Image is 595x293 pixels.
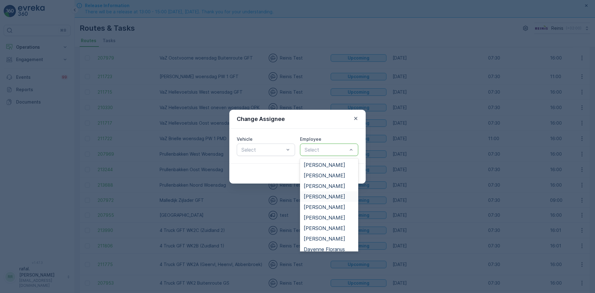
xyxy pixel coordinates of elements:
span: [PERSON_NAME] [304,194,345,199]
label: Employee [300,136,321,142]
span: [PERSON_NAME] [304,236,345,242]
span: [PERSON_NAME] [304,215,345,220]
p: Change Assignee [237,115,285,123]
p: Select [241,146,284,153]
span: [PERSON_NAME] [304,173,345,178]
label: Vehicle [237,136,253,142]
span: [PERSON_NAME] [304,162,345,168]
p: Select [305,146,347,153]
span: Dayenne Floranus [304,246,345,252]
span: [PERSON_NAME] [304,204,345,210]
span: [PERSON_NAME] [304,225,345,231]
span: [PERSON_NAME] [304,183,345,189]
